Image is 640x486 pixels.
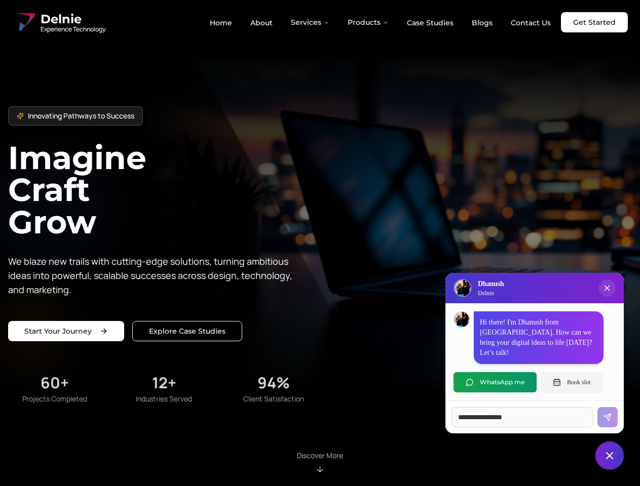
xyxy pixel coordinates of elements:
a: Contact Us [503,14,559,31]
p: We blaze new trails with cutting-edge solutions, turning ambitious ideas into powerful, scalable ... [8,254,300,297]
button: Products [340,12,397,32]
button: Services [283,12,337,32]
span: Industries Served [136,394,192,404]
img: Dhanush [454,312,469,327]
span: Client Satisfaction [243,394,304,404]
h3: Dhanush [478,279,504,289]
p: Discover More [297,451,343,461]
img: Delnie Logo [455,280,471,296]
div: 94% [257,374,290,392]
a: Delnie Logo Full [12,10,105,34]
a: Blogs [464,14,501,31]
span: Delnie [41,11,105,27]
span: Innovating Pathways to Success [28,111,134,121]
div: 60+ [41,374,69,392]
span: Experience Technology [41,25,105,33]
button: Close chat popup [598,279,616,297]
span: Projects Completed [22,394,87,404]
img: Delnie Logo [12,10,36,34]
nav: Main [202,12,559,32]
a: Get Started [561,12,628,32]
button: Close chat [595,441,624,470]
h1: Imagine Craft Grow [8,142,320,237]
a: Start your project with us [8,321,124,341]
div: 12+ [152,374,176,392]
a: Home [202,14,240,31]
a: About [242,14,281,31]
a: Case Studies [399,14,462,31]
p: Hi there! I'm Dhanush from [GEOGRAPHIC_DATA]. How can we bring your digital ideas to life [DATE]?... [480,317,597,358]
a: Explore our solutions [132,321,242,341]
div: Scroll to About section [297,451,343,474]
button: WhatsApp me [454,372,537,392]
button: Book slot [541,372,603,392]
p: Delnie [478,289,504,297]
